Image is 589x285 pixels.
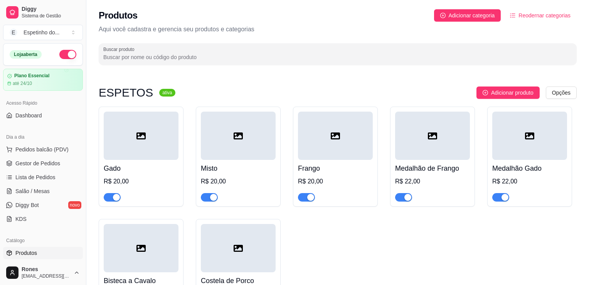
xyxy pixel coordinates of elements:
[10,50,42,59] div: Loja aberta
[201,163,276,174] h4: Misto
[103,53,572,61] input: Buscar produto
[395,163,470,174] h4: Medalhão de Frango
[22,266,71,273] span: Rones
[492,177,567,186] div: R$ 22,00
[15,146,69,153] span: Pedidos balcão (PDV)
[3,143,83,156] button: Pedidos balcão (PDV)
[3,131,83,143] div: Dia a dia
[104,177,178,186] div: R$ 20,00
[13,80,32,87] article: até 24/10
[3,109,83,122] a: Dashboard
[3,25,83,40] button: Select a team
[201,177,276,186] div: R$ 20,00
[22,13,80,19] span: Sistema de Gestão
[504,9,577,22] button: Reodernar categorias
[434,9,501,22] button: Adicionar categoria
[3,97,83,109] div: Acesso Rápido
[518,11,570,20] span: Reodernar categorias
[298,177,373,186] div: R$ 20,00
[59,50,76,59] button: Alterar Status
[440,13,446,18] span: plus-circle
[492,163,567,174] h4: Medalhão Gado
[552,88,570,97] span: Opções
[15,173,56,181] span: Lista de Pedidos
[510,13,515,18] span: ordered-list
[3,247,83,259] a: Produtos
[3,171,83,183] a: Lista de Pedidos
[99,9,138,22] h2: Produtos
[476,87,540,99] button: Adicionar produto
[546,87,577,99] button: Opções
[483,90,488,95] span: plus-circle
[3,157,83,170] a: Gestor de Pedidos
[15,159,60,167] span: Gestor de Pedidos
[3,185,83,197] a: Salão / Mesas
[3,69,83,91] a: Plano Essencialaté 24/10
[395,177,470,186] div: R$ 22,00
[22,6,80,13] span: Diggy
[298,163,373,174] h4: Frango
[159,89,175,97] sup: ativa
[3,263,83,282] button: Rones[EMAIL_ADDRESS][DOMAIN_NAME]
[99,25,577,34] p: Aqui você cadastra e gerencia seu produtos e categorias
[3,199,83,211] a: Diggy Botnovo
[15,201,39,209] span: Diggy Bot
[449,11,495,20] span: Adicionar categoria
[15,187,50,195] span: Salão / Mesas
[15,112,42,119] span: Dashboard
[14,73,49,79] article: Plano Essencial
[3,3,83,22] a: DiggySistema de Gestão
[99,88,153,97] h3: ESPETOS
[10,29,17,36] span: E
[491,88,533,97] span: Adicionar produto
[3,213,83,225] a: KDS
[3,234,83,247] div: Catálogo
[103,46,137,53] label: Buscar produto
[24,29,59,36] div: Espetinho do ...
[15,249,37,257] span: Produtos
[22,273,71,279] span: [EMAIL_ADDRESS][DOMAIN_NAME]
[15,215,27,223] span: KDS
[104,163,178,174] h4: Gado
